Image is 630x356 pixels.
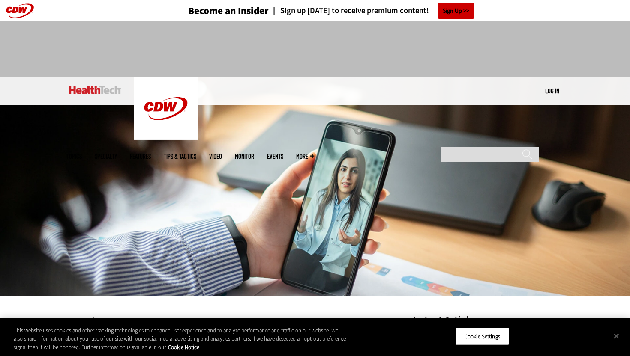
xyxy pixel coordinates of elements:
[267,153,283,160] a: Events
[545,86,559,95] div: User menu
[235,153,254,160] a: MonITor
[156,6,269,16] a: Become an Insider
[269,7,429,15] a: Sign up [DATE] to receive premium content!
[79,315,390,322] div: »
[159,30,471,68] iframe: advertisement
[168,344,199,351] a: More information about your privacy
[296,153,314,160] span: More
[134,133,198,142] a: CDW
[413,315,542,326] h3: Latest Articles
[66,153,82,160] span: Topics
[607,326,626,345] button: Close
[130,153,151,160] a: Features
[545,87,559,95] a: Log in
[14,326,347,352] div: This website uses cookies and other tracking technologies to enhance user experience and to analy...
[438,3,474,19] a: Sign Up
[164,153,196,160] a: Tips & Tactics
[95,153,117,160] span: Specialty
[456,327,509,345] button: Cookie Settings
[188,6,269,16] h3: Become an Insider
[209,153,222,160] a: Video
[134,77,198,140] img: Home
[69,86,121,94] img: Home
